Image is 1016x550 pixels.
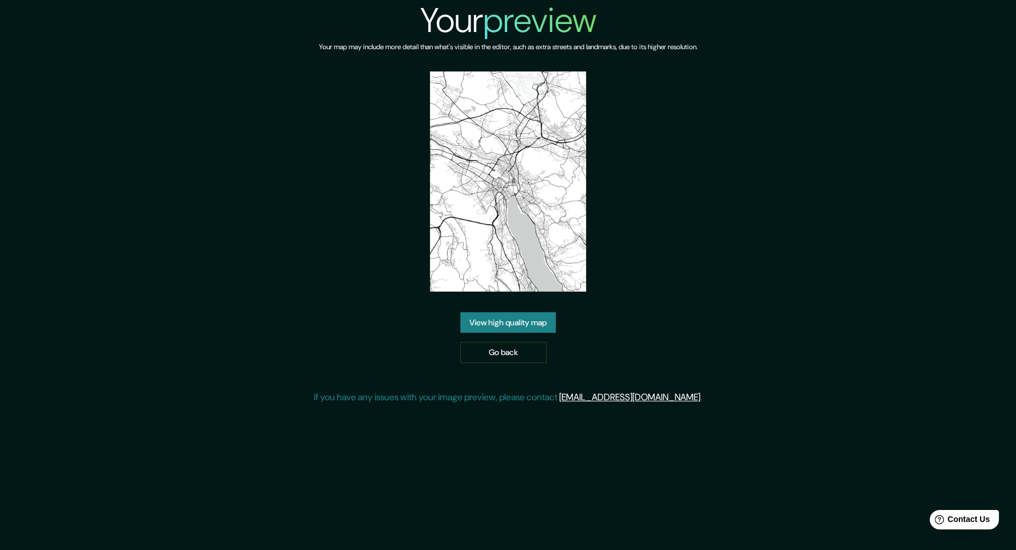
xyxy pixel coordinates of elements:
a: View high quality map [460,312,556,333]
img: created-map-preview [430,71,585,292]
iframe: Help widget launcher [914,505,1003,537]
a: Go back [460,342,547,363]
h6: Your map may include more detail than what's visible in the editor, such as extra streets and lan... [319,41,698,53]
a: [EMAIL_ADDRESS][DOMAIN_NAME] [559,391,700,403]
p: If you have any issues with your image preview, please contact . [314,390,702,404]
